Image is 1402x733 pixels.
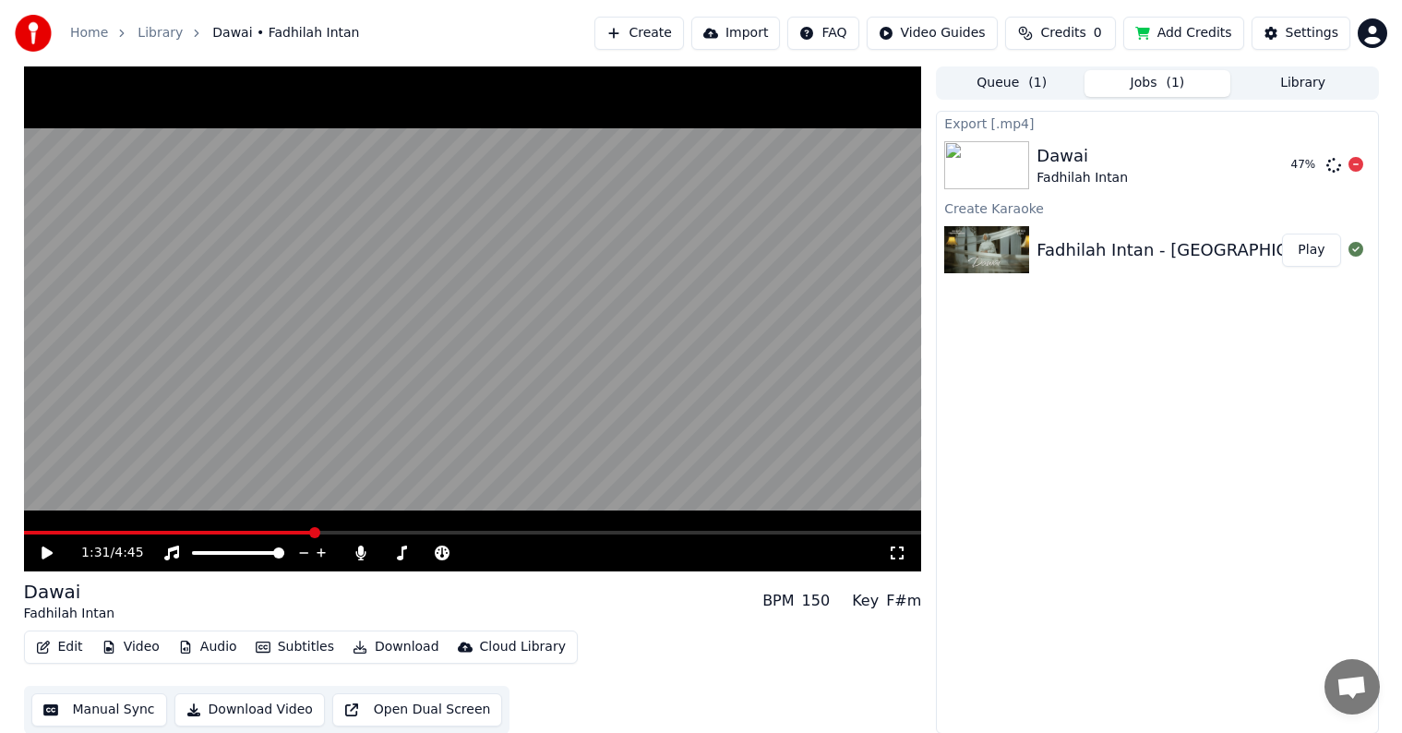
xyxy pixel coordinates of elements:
[480,638,566,656] div: Cloud Library
[138,24,183,42] a: Library
[1324,659,1380,715] div: Open chat
[1252,17,1350,50] button: Settings
[852,590,879,612] div: Key
[24,579,115,605] div: Dawai
[212,24,359,42] span: Dawai • Fadhilah Intan
[1037,169,1128,187] div: Fadhilah Intan
[1028,74,1047,92] span: ( 1 )
[81,544,126,562] div: /
[1040,24,1085,42] span: Credits
[174,693,325,727] button: Download Video
[15,15,52,52] img: youka
[1286,24,1338,42] div: Settings
[70,24,359,42] nav: breadcrumb
[70,24,108,42] a: Home
[762,590,794,612] div: BPM
[24,605,115,623] div: Fadhilah Intan
[1005,17,1116,50] button: Credits0
[1037,143,1128,169] div: Dawai
[787,17,858,50] button: FAQ
[937,112,1377,134] div: Export [.mp4]
[171,634,245,660] button: Audio
[114,544,143,562] span: 4:45
[1230,70,1376,97] button: Library
[1123,17,1244,50] button: Add Credits
[1291,158,1319,173] div: 47 %
[1084,70,1230,97] button: Jobs
[937,197,1377,219] div: Create Karaoke
[29,634,90,660] button: Edit
[802,590,831,612] div: 150
[31,693,167,727] button: Manual Sync
[1094,24,1102,42] span: 0
[1166,74,1184,92] span: ( 1 )
[867,17,998,50] button: Video Guides
[1282,234,1340,267] button: Play
[886,590,921,612] div: F#m
[594,17,684,50] button: Create
[939,70,1084,97] button: Queue
[248,634,342,660] button: Subtitles
[332,693,503,727] button: Open Dual Screen
[81,544,110,562] span: 1:31
[94,634,167,660] button: Video
[691,17,780,50] button: Import
[345,634,447,660] button: Download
